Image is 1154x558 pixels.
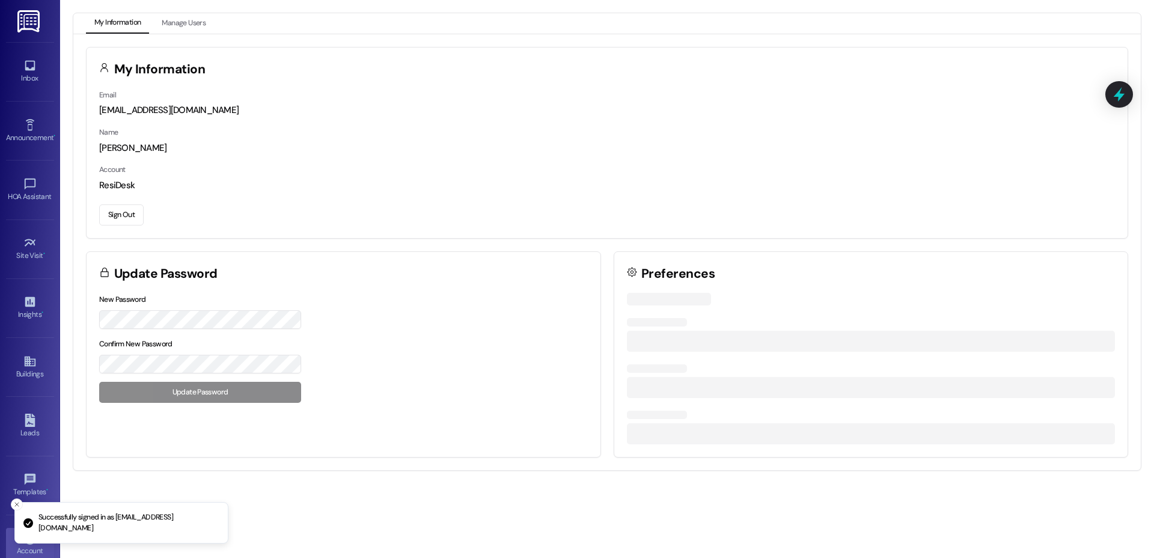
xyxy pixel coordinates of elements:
[6,351,54,384] a: Buildings
[99,339,172,349] label: Confirm New Password
[99,165,126,174] label: Account
[6,55,54,88] a: Inbox
[99,104,1115,117] div: [EMAIL_ADDRESS][DOMAIN_NAME]
[99,204,144,225] button: Sign Out
[6,410,54,443] a: Leads
[17,10,42,32] img: ResiDesk Logo
[641,268,715,280] h3: Preferences
[6,233,54,265] a: Site Visit •
[153,13,214,34] button: Manage Users
[6,469,54,501] a: Templates •
[99,90,116,100] label: Email
[41,308,43,317] span: •
[99,127,118,137] label: Name
[86,13,149,34] button: My Information
[53,132,55,140] span: •
[38,512,218,533] p: Successfully signed in as [EMAIL_ADDRESS][DOMAIN_NAME]
[43,250,45,258] span: •
[11,498,23,510] button: Close toast
[99,295,146,304] label: New Password
[6,292,54,324] a: Insights •
[114,268,218,280] h3: Update Password
[99,142,1115,155] div: [PERSON_NAME]
[46,486,48,494] span: •
[6,174,54,206] a: HOA Assistant
[114,63,206,76] h3: My Information
[99,179,1115,192] div: ResiDesk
